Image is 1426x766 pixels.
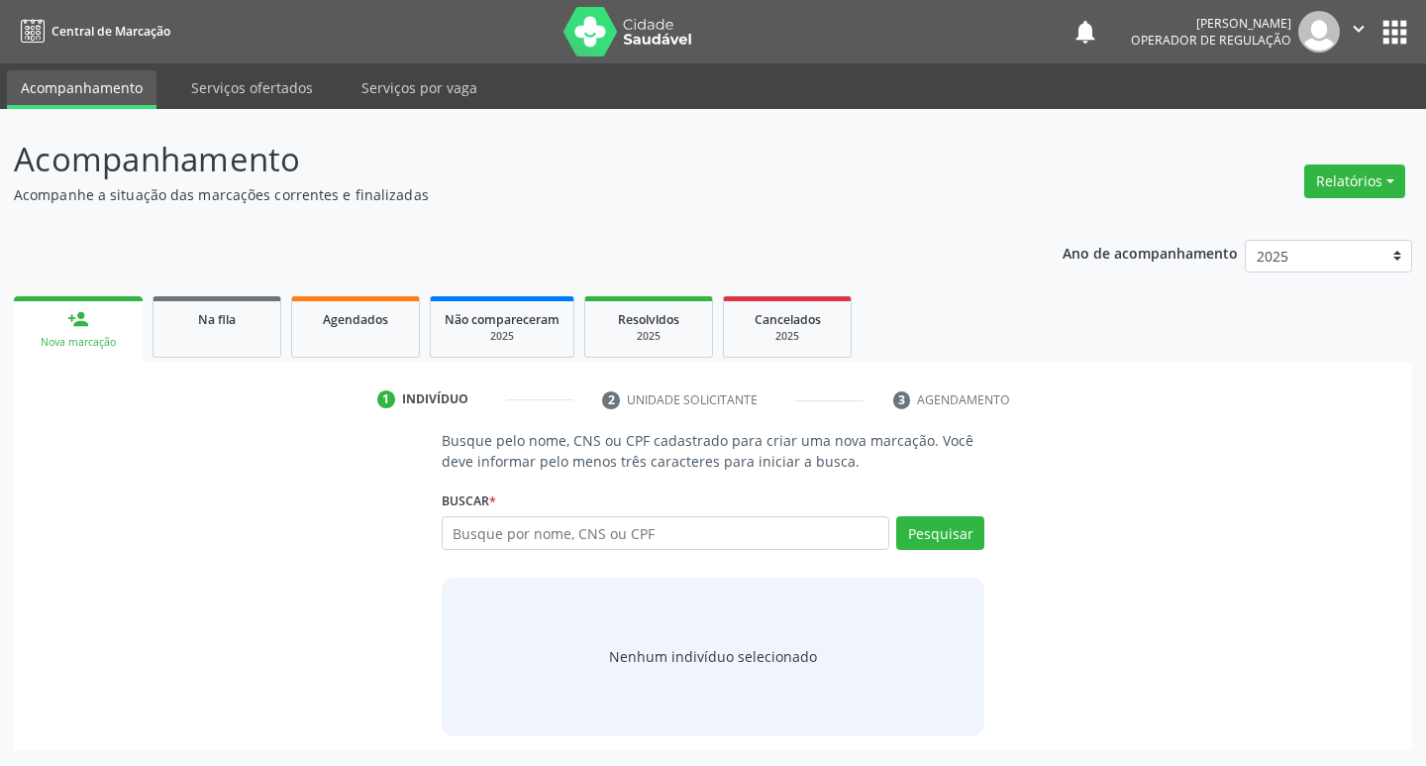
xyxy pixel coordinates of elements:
[1340,11,1377,53] button: 
[7,70,156,109] a: Acompanhamento
[1304,164,1405,198] button: Relatórios
[599,329,698,344] div: 2025
[445,311,560,328] span: Não compareceram
[177,70,327,105] a: Serviços ofertados
[1063,240,1238,265] p: Ano de acompanhamento
[442,486,496,516] label: Buscar
[609,646,817,667] div: Nenhum indivíduo selecionado
[28,335,129,350] div: Nova marcação
[14,15,170,48] a: Central de Marcação
[1377,15,1412,50] button: apps
[377,390,395,408] div: 1
[14,135,992,184] p: Acompanhamento
[755,311,821,328] span: Cancelados
[738,329,837,344] div: 2025
[1298,11,1340,53] img: img
[198,311,236,328] span: Na fila
[1131,15,1291,32] div: [PERSON_NAME]
[348,70,491,105] a: Serviços por vaga
[1071,18,1099,46] button: notifications
[1131,32,1291,49] span: Operador de regulação
[67,308,89,330] div: person_add
[323,311,388,328] span: Agendados
[402,390,468,408] div: Indivíduo
[896,516,984,550] button: Pesquisar
[1348,18,1370,40] i: 
[442,430,985,472] p: Busque pelo nome, CNS ou CPF cadastrado para criar uma nova marcação. Você deve informar pelo men...
[618,311,679,328] span: Resolvidos
[14,184,992,205] p: Acompanhe a situação das marcações correntes e finalizadas
[445,329,560,344] div: 2025
[442,516,890,550] input: Busque por nome, CNS ou CPF
[51,23,170,40] span: Central de Marcação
